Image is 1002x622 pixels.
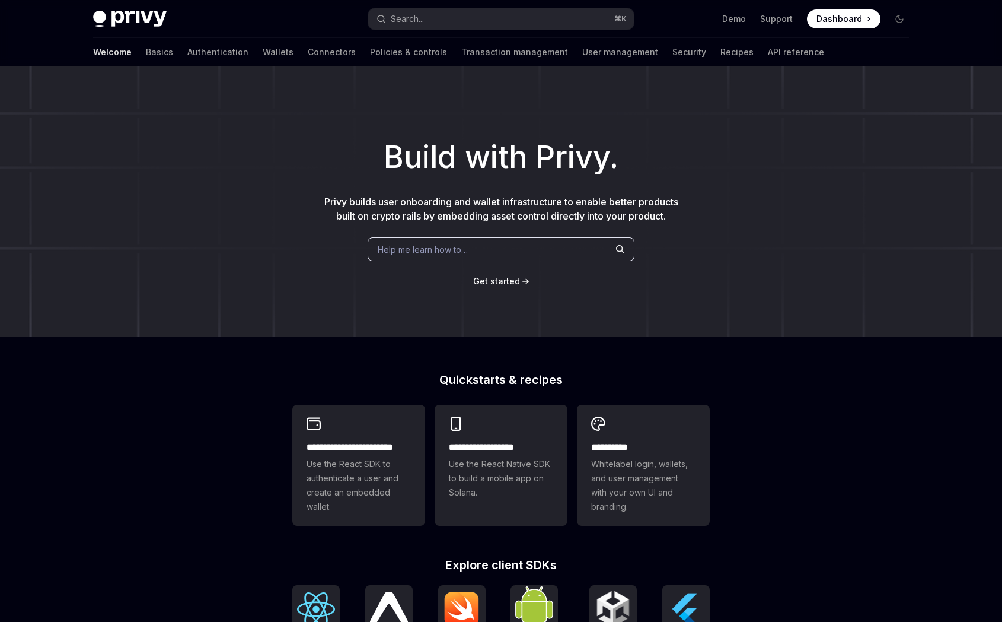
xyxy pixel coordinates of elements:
span: Use the React SDK to authenticate a user and create an embedded wallet. [307,457,411,514]
button: Toggle dark mode [890,9,909,28]
a: Authentication [187,38,248,66]
a: User management [582,38,658,66]
a: Dashboard [807,9,880,28]
a: Welcome [93,38,132,66]
span: Help me learn how to… [378,243,468,256]
h2: Explore client SDKs [292,559,710,571]
a: Basics [146,38,173,66]
a: Policies & controls [370,38,447,66]
span: Whitelabel login, wallets, and user management with your own UI and branding. [591,457,695,514]
span: Privy builds user onboarding and wallet infrastructure to enable better products built on crypto ... [324,196,678,222]
a: Connectors [308,38,356,66]
a: **** **** **** ***Use the React Native SDK to build a mobile app on Solana. [435,405,567,526]
a: Support [760,13,793,25]
a: Recipes [720,38,754,66]
span: ⌘ K [614,14,627,24]
a: API reference [768,38,824,66]
img: dark logo [93,11,167,27]
div: Search... [391,12,424,26]
span: Get started [473,276,520,286]
a: Get started [473,275,520,287]
span: Dashboard [816,13,862,25]
a: **** *****Whitelabel login, wallets, and user management with your own UI and branding. [577,405,710,526]
span: Use the React Native SDK to build a mobile app on Solana. [449,457,553,500]
button: Open search [368,8,634,30]
a: Transaction management [461,38,568,66]
a: Demo [722,13,746,25]
h1: Build with Privy. [19,134,983,180]
a: Security [672,38,706,66]
a: Wallets [263,38,293,66]
h2: Quickstarts & recipes [292,374,710,386]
